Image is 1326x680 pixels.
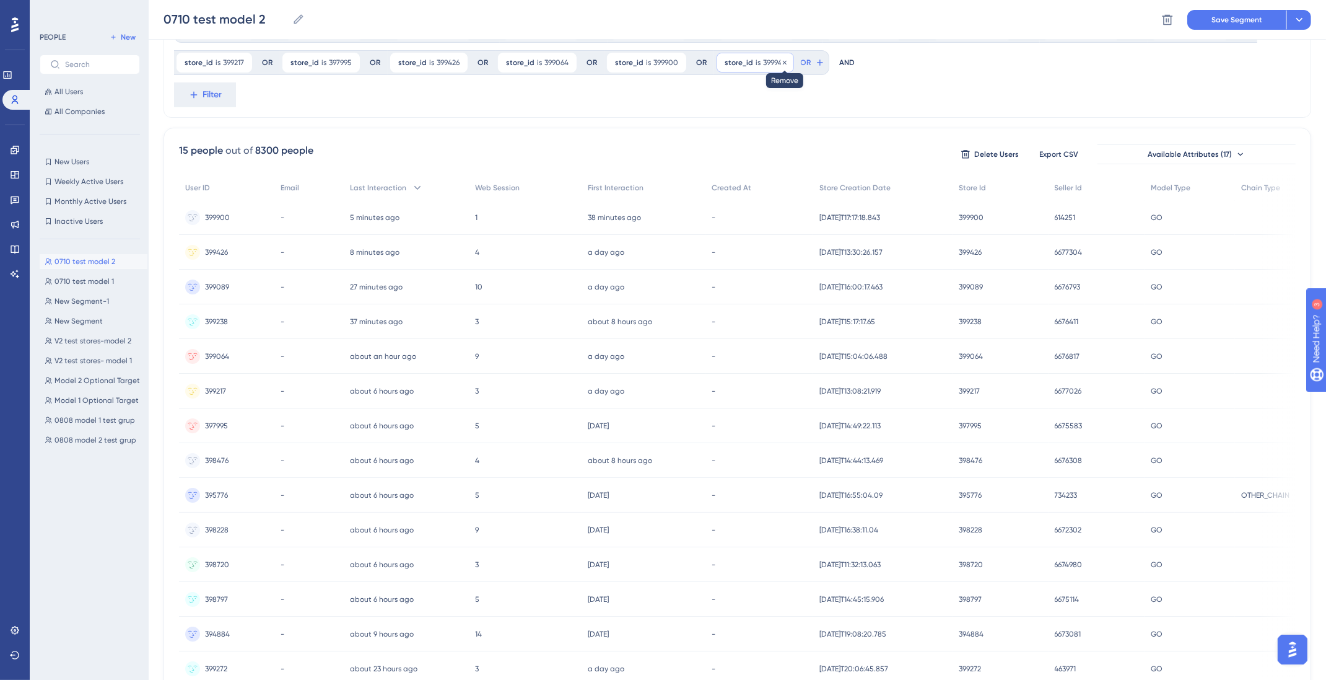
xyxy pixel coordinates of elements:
[1097,144,1296,164] button: Available Attributes (17)
[1055,247,1083,257] span: 6677304
[281,317,284,327] span: -
[65,60,129,69] input: Search
[646,58,651,68] span: is
[205,421,228,431] span: 397995
[588,491,609,500] time: [DATE]
[712,351,715,361] span: -
[712,421,715,431] span: -
[205,525,229,535] span: 398228
[1055,629,1081,639] span: 6673081
[40,314,147,329] button: New Segment
[281,456,284,466] span: -
[712,282,715,292] span: -
[959,317,982,327] span: 399238
[819,560,881,570] span: [DATE]T11:32:13.063
[1151,594,1162,604] span: GO
[959,560,983,570] span: 398720
[475,317,479,327] span: 3
[475,629,482,639] span: 14
[588,456,652,465] time: about 8 hours ago
[40,413,147,428] button: 0808 model 1 test grup
[959,282,983,292] span: 399089
[801,58,811,68] span: OR
[429,58,434,68] span: is
[959,386,980,396] span: 399217
[959,213,984,223] span: 399900
[1151,525,1162,535] span: GO
[185,183,210,193] span: User ID
[350,248,399,257] time: 8 minutes ago
[588,352,624,361] time: a day ago
[223,58,244,68] span: 399217
[819,664,888,674] span: [DATE]T20:06:45.857
[55,107,105,117] span: All Companies
[55,157,89,167] span: New Users
[959,351,983,361] span: 399064
[281,490,284,500] span: -
[712,664,715,674] span: -
[281,351,284,361] span: -
[756,58,761,68] span: is
[281,282,284,292] span: -
[1151,386,1162,396] span: GO
[350,665,417,673] time: about 23 hours ago
[588,283,624,291] time: a day ago
[350,456,414,465] time: about 6 hours ago
[475,490,479,500] span: 5
[55,257,115,267] span: 0710 test model 2
[370,58,380,68] div: OR
[40,32,66,42] div: PEOPLE
[1055,594,1080,604] span: 6675114
[819,183,891,193] span: Store Creation Date
[205,386,226,396] span: 399217
[205,213,230,223] span: 399900
[475,183,520,193] span: Web Session
[1055,560,1083,570] span: 6674980
[40,433,147,448] button: 0808 model 2 test grup
[55,276,114,286] span: 0710 test model 1
[1151,421,1162,431] span: GO
[588,317,652,326] time: about 8 hours ago
[216,58,220,68] span: is
[712,317,715,327] span: -
[1148,149,1232,159] span: Available Attributes (17)
[55,177,123,187] span: Weekly Active Users
[1151,213,1162,223] span: GO
[1151,183,1190,193] span: Model Type
[164,11,287,28] input: Segment Name
[1055,386,1082,396] span: 6677026
[398,58,427,68] span: store_id
[588,248,624,257] time: a day ago
[1055,456,1083,466] span: 6676308
[55,296,109,306] span: New Segment-1
[205,456,229,466] span: 398476
[1151,629,1162,639] span: GO
[588,422,609,430] time: [DATE]
[475,213,478,223] span: 1
[1241,490,1289,500] span: OTHER_CHAIN
[179,143,223,158] div: 15 people
[205,560,229,570] span: 398720
[588,630,609,638] time: [DATE]
[475,525,479,535] span: 9
[1151,247,1162,257] span: GO
[819,421,881,431] span: [DATE]T14:49:22.113
[205,247,228,257] span: 399426
[588,183,643,193] span: First Interaction
[712,247,715,257] span: -
[281,386,284,396] span: -
[350,630,414,638] time: about 9 hours ago
[350,422,414,430] time: about 6 hours ago
[1151,490,1162,500] span: GO
[1055,664,1076,674] span: 463971
[725,58,753,68] span: store_id
[29,3,77,18] span: Need Help?
[475,421,479,431] span: 5
[1055,183,1083,193] span: Seller Id
[478,58,488,68] div: OR
[839,50,855,75] div: AND
[819,317,875,327] span: [DATE]T15:17:17.65
[40,333,147,348] button: V2 test stores-model 2
[281,525,284,535] span: -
